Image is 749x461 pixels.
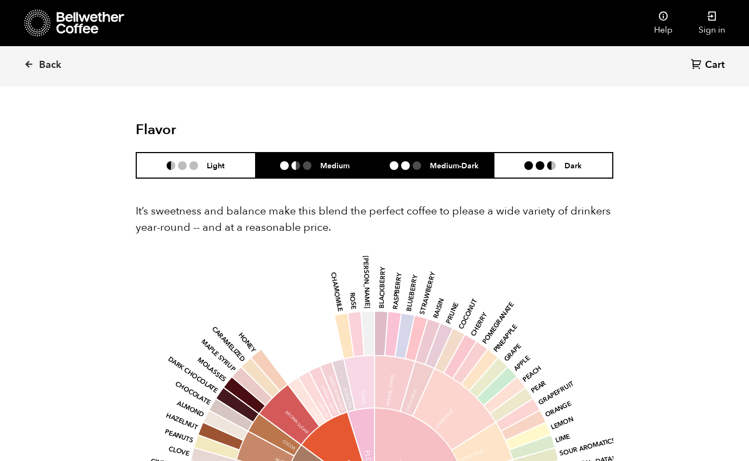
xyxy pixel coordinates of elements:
h6: Medium [320,161,350,170]
span: Cart [705,59,725,72]
p: It’s sweetness and balance make this blend the perfect coffee to please a wide variety of drinker... [136,203,613,236]
a: Cart [691,58,727,73]
h6: Medium-Dark [430,161,479,170]
h2: Flavor [136,122,295,138]
h6: Light [207,161,225,170]
span: Back [39,59,61,72]
h6: Dark [564,161,582,170]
